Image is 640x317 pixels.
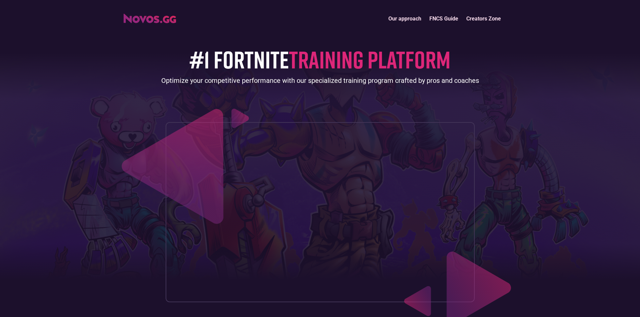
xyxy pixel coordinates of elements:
[384,11,425,26] a: Our approach
[171,128,469,296] iframe: Increase your placement in 14 days (Novos.gg)
[289,45,451,74] span: TRAINING PLATFORM
[425,11,462,26] a: FNCS Guide
[462,11,505,26] a: Creators Zone
[124,11,176,23] a: home
[161,76,479,85] div: Optimize your competitive performance with our specialized training program crafted by pros and c...
[189,46,451,72] h1: #1 FORTNITE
